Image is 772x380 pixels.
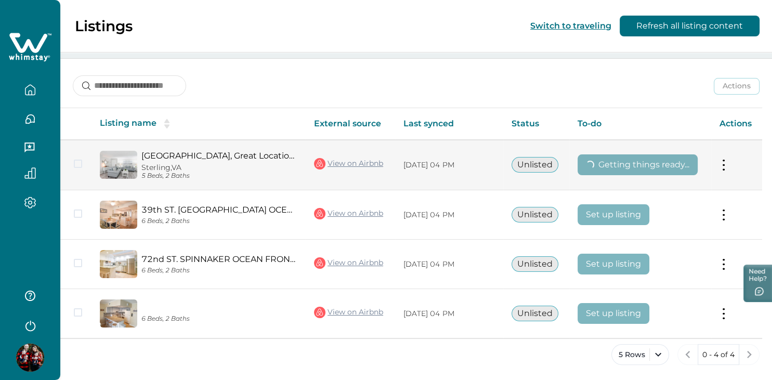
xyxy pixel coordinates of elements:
[578,254,649,274] button: Set up listing
[314,157,383,171] a: View on Airbnb
[100,299,137,327] img: propertyImage_
[578,204,649,225] button: Set up listing
[314,306,383,319] a: View on Airbnb
[16,344,44,372] img: Whimstay Host
[100,250,137,278] img: propertyImage_72nd ST. SPINNAKER OCEAN FRONT PRIME LOCATION
[711,108,762,140] th: Actions
[141,315,297,323] p: 6 Beds, 2 Baths
[395,108,503,140] th: Last synced
[503,108,569,140] th: Status
[620,16,760,36] button: Refresh all listing content
[141,205,297,215] a: 39th ST. [GEOGRAPHIC_DATA] OCEAN FRONT PRIME LOCATION
[141,254,297,264] a: 72nd ST. SPINNAKER OCEAN FRONT PRIME LOCATION
[530,21,611,31] button: Switch to traveling
[512,157,558,173] button: Unlisted
[141,163,297,172] p: Sterling, VA
[512,256,558,272] button: Unlisted
[512,306,558,321] button: Unlisted
[569,108,712,140] th: To-do
[100,201,137,229] img: propertyImage_39th ST. DIAMOND BEACH OCEAN FRONT PRIME LOCATION
[677,344,698,365] button: previous page
[702,350,735,360] p: 0 - 4 of 4
[403,160,495,171] p: [DATE] 04 PM
[306,108,395,140] th: External source
[611,344,669,365] button: 5 Rows
[75,17,133,35] p: Listings
[512,207,558,222] button: Unlisted
[314,207,383,220] a: View on Airbnb
[578,154,698,175] button: Getting things ready...
[156,119,177,129] button: sorting
[403,259,495,270] p: [DATE] 04 PM
[739,344,760,365] button: next page
[141,267,297,274] p: 6 Beds, 2 Baths
[403,210,495,220] p: [DATE] 04 PM
[141,217,297,225] p: 6 Beds, 2 Baths
[141,151,297,161] a: [GEOGRAPHIC_DATA], Great Location Steps to Beach
[714,78,760,95] button: Actions
[141,172,297,180] p: 5 Beds, 2 Baths
[403,309,495,319] p: [DATE] 04 PM
[698,344,739,365] button: 0 - 4 of 4
[91,108,306,140] th: Listing name
[314,256,383,270] a: View on Airbnb
[578,303,649,324] button: Set up listing
[100,151,137,179] img: propertyImage_Oceanfront Building, Great Location Steps to Beach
